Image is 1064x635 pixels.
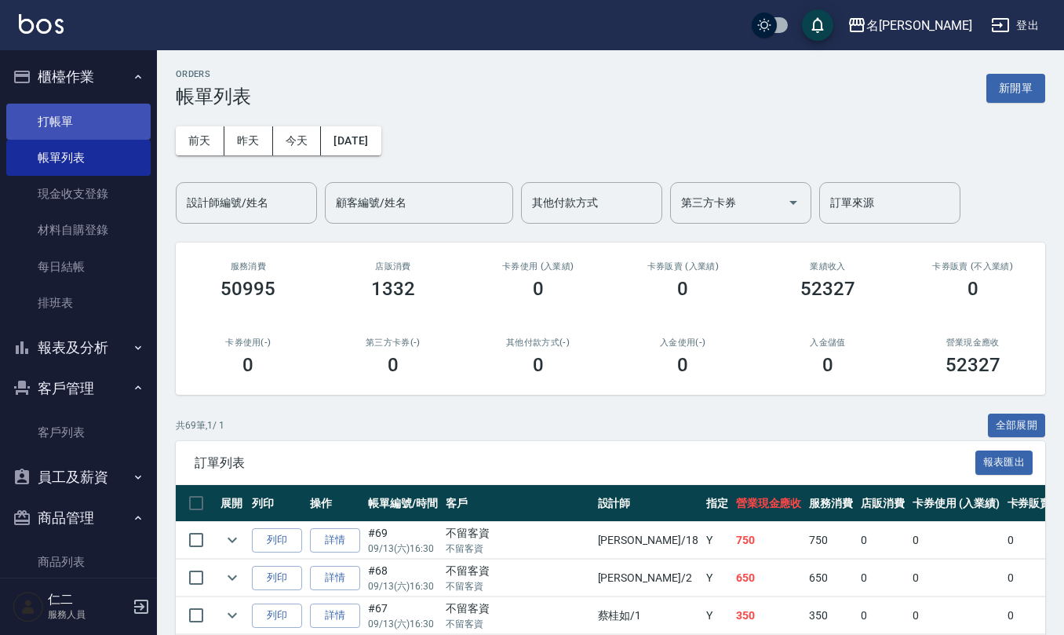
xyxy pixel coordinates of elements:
[975,454,1033,469] a: 報表匯出
[919,338,1026,348] h2: 營業現金應收
[306,485,364,522] th: 操作
[252,604,302,628] button: 列印
[388,354,399,376] h3: 0
[732,522,806,559] td: 750
[48,608,128,622] p: 服務人員
[594,560,702,597] td: [PERSON_NAME] /2
[805,560,857,597] td: 650
[195,338,302,348] h2: 卡券使用(-)
[446,542,590,556] p: 不留客資
[857,485,909,522] th: 店販消費
[310,566,360,590] a: 詳情
[6,457,151,498] button: 員工及薪資
[220,604,244,627] button: expand row
[364,485,442,522] th: 帳單編號/時間
[909,597,1004,634] td: 0
[533,354,544,376] h3: 0
[19,14,64,34] img: Logo
[6,285,151,321] a: 排班表
[6,176,151,212] a: 現金收支登錄
[677,354,688,376] h3: 0
[368,579,438,593] p: 09/13 (六) 16:30
[364,597,442,634] td: #67
[866,16,972,35] div: 名[PERSON_NAME]
[446,563,590,579] div: 不留客資
[805,485,857,522] th: 服務消費
[6,140,151,176] a: 帳單列表
[217,485,248,522] th: 展開
[195,455,975,471] span: 訂單列表
[224,126,273,155] button: 昨天
[252,566,302,590] button: 列印
[220,278,275,300] h3: 50995
[967,278,978,300] h3: 0
[857,560,909,597] td: 0
[6,414,151,451] a: 客戶列表
[371,278,415,300] h3: 1332
[919,261,1026,272] h2: 卡券販賣 (不入業績)
[321,126,381,155] button: [DATE]
[702,522,732,559] td: Y
[6,368,151,409] button: 客戶管理
[48,592,128,608] h5: 仁二
[986,74,1045,103] button: 新開單
[6,327,151,368] button: 報表及分析
[822,354,833,376] h3: 0
[594,597,702,634] td: 蔡桂如 /1
[909,522,1004,559] td: 0
[364,560,442,597] td: #68
[975,451,1033,475] button: 報表匯出
[909,560,1004,597] td: 0
[446,600,590,617] div: 不留客資
[446,617,590,631] p: 不留客資
[732,485,806,522] th: 營業現金應收
[195,261,302,272] h3: 服務消費
[732,560,806,597] td: 650
[841,9,978,42] button: 名[PERSON_NAME]
[805,522,857,559] td: 750
[310,604,360,628] a: 詳情
[13,591,44,622] img: Person
[533,278,544,300] h3: 0
[594,485,702,522] th: 設計師
[800,278,855,300] h3: 52327
[774,338,882,348] h2: 入金儲值
[248,485,306,522] th: 列印
[629,261,737,272] h2: 卡券販賣 (入業績)
[909,485,1004,522] th: 卡券使用 (入業績)
[176,86,251,108] h3: 帳單列表
[6,212,151,248] a: 材料自購登錄
[368,617,438,631] p: 09/13 (六) 16:30
[176,418,224,432] p: 共 69 筆, 1 / 1
[176,69,251,79] h2: ORDERS
[340,261,447,272] h2: 店販消費
[446,525,590,542] div: 不留客資
[857,522,909,559] td: 0
[629,338,737,348] h2: 入金使用(-)
[484,261,592,272] h2: 卡券使用 (入業績)
[6,104,151,140] a: 打帳單
[176,126,224,155] button: 前天
[6,544,151,580] a: 商品列表
[774,261,882,272] h2: 業績收入
[6,498,151,538] button: 商品管理
[273,126,322,155] button: 今天
[6,57,151,97] button: 櫃檯作業
[805,597,857,634] td: 350
[220,566,244,589] button: expand row
[702,597,732,634] td: Y
[702,560,732,597] td: Y
[242,354,253,376] h3: 0
[946,354,1000,376] h3: 52327
[732,597,806,634] td: 350
[594,522,702,559] td: [PERSON_NAME] /18
[442,485,594,522] th: 客戶
[340,338,447,348] h2: 第三方卡券(-)
[368,542,438,556] p: 09/13 (六) 16:30
[677,278,688,300] h3: 0
[364,522,442,559] td: #69
[985,11,1045,40] button: 登出
[446,579,590,593] p: 不留客資
[252,528,302,553] button: 列印
[988,414,1046,438] button: 全部展開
